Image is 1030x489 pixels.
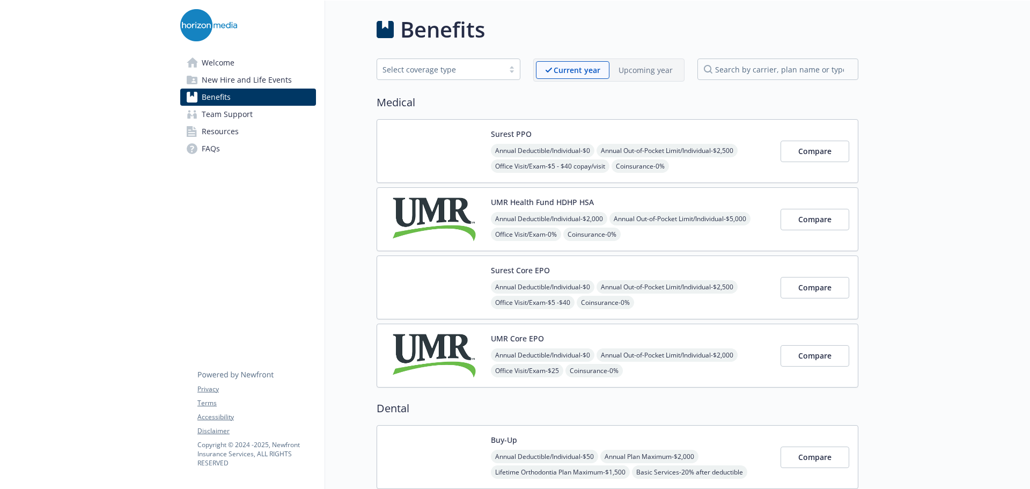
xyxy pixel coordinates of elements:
[577,296,634,309] span: Coinsurance - 0%
[202,89,231,106] span: Benefits
[400,13,485,46] h1: Benefits
[491,450,598,463] span: Annual Deductible/Individual - $50
[197,398,315,408] a: Terms
[180,123,316,140] a: Resources
[180,89,316,106] a: Benefits
[197,426,315,436] a: Disclaimer
[619,64,673,76] p: Upcoming year
[798,351,832,361] span: Compare
[197,412,315,422] a: Accessibility
[386,128,482,174] img: Surest carrier logo
[491,265,550,276] button: Surest Core EPO
[386,333,482,378] img: UMR carrier logo
[491,228,561,241] span: Office Visit/Exam - 0%
[491,434,517,446] button: Buy-Up
[491,144,594,157] span: Annual Deductible/Individual - $0
[377,94,858,111] h2: Medical
[491,212,607,225] span: Annual Deductible/Individual - $2,000
[386,434,482,480] img: Delta Dental Insurance Company carrier logo
[781,447,849,468] button: Compare
[491,465,630,479] span: Lifetime Orthodontia Plan Maximum - $1,500
[597,348,738,362] span: Annual Out-of-Pocket Limit/Individual - $2,000
[197,440,315,468] p: Copyright © 2024 - 2025 , Newfront Insurance Services, ALL RIGHTS RESERVED
[180,140,316,157] a: FAQs
[386,196,482,242] img: UMR carrier logo
[180,106,316,123] a: Team Support
[491,333,544,344] button: UMR Core EPO
[386,265,482,310] img: Surest carrier logo
[491,128,532,140] button: Surest PPO
[798,452,832,462] span: Compare
[609,212,751,225] span: Annual Out-of-Pocket Limit/Individual - $5,000
[554,64,600,76] p: Current year
[597,280,738,294] span: Annual Out-of-Pocket Limit/Individual - $2,500
[377,400,858,417] h2: Dental
[600,450,698,463] span: Annual Plan Maximum - $2,000
[563,228,621,241] span: Coinsurance - 0%
[697,59,858,80] input: search by carrier, plan name or type
[781,345,849,367] button: Compare
[491,296,575,309] span: Office Visit/Exam - $5 -$40
[202,123,239,140] span: Resources
[781,209,849,230] button: Compare
[202,54,234,71] span: Welcome
[180,54,316,71] a: Welcome
[612,159,669,173] span: Coinsurance - 0%
[798,146,832,156] span: Compare
[202,140,220,157] span: FAQs
[491,348,594,362] span: Annual Deductible/Individual - $0
[491,364,563,377] span: Office Visit/Exam - $25
[632,465,747,479] span: Basic Services - 20% after deductible
[491,196,594,208] button: UMR Health Fund HDHP HSA
[781,141,849,162] button: Compare
[491,280,594,294] span: Annual Deductible/Individual - $0
[202,106,253,123] span: Team Support
[197,384,315,394] a: Privacy
[202,71,292,89] span: New Hire and Life Events
[798,282,832,293] span: Compare
[798,214,832,224] span: Compare
[382,64,498,75] div: Select coverage type
[781,277,849,298] button: Compare
[491,159,609,173] span: Office Visit/Exam - $5 - $40 copay/visit
[597,144,738,157] span: Annual Out-of-Pocket Limit/Individual - $2,500
[180,71,316,89] a: New Hire and Life Events
[565,364,623,377] span: Coinsurance - 0%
